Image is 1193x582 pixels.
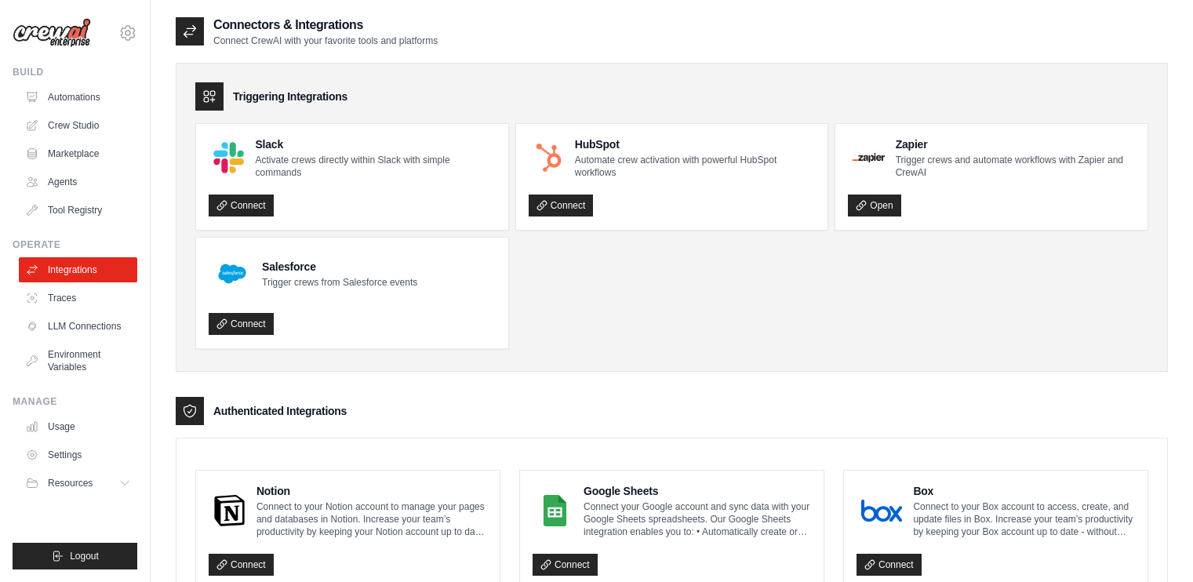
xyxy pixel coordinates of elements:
a: Environment Variables [19,342,137,380]
h4: Google Sheets [584,483,811,499]
a: Connect [529,195,594,216]
h3: Triggering Integrations [233,89,347,104]
img: Salesforce Logo [213,255,251,293]
button: Resources [19,471,137,496]
div: Build [13,66,137,78]
p: Automate crew activation with powerful HubSpot workflows [575,154,816,179]
a: Traces [19,286,137,311]
p: Trigger crews and automate workflows with Zapier and CrewAI [896,154,1135,179]
a: Open [848,195,900,216]
img: Zapier Logo [853,153,884,162]
img: Box Logo [861,495,902,526]
img: Logo [13,18,91,48]
a: Connect [533,554,598,576]
h4: Box [913,483,1135,499]
a: Automations [19,85,137,110]
span: Logout [70,550,99,562]
span: Resources [48,477,93,489]
a: Crew Studio [19,113,137,138]
div: Manage [13,395,137,408]
img: Slack Logo [213,142,244,173]
p: Connect to your Notion account to manage your pages and databases in Notion. Increase your team’s... [256,500,487,538]
p: Activate crews directly within Slack with simple commands [255,154,495,179]
p: Connect to your Box account to access, create, and update files in Box. Increase your team’s prod... [913,500,1135,538]
a: Agents [19,169,137,195]
a: LLM Connections [19,314,137,339]
a: Settings [19,442,137,467]
h4: Zapier [896,136,1135,152]
h2: Connectors & Integrations [213,16,438,35]
h4: Salesforce [262,259,417,275]
p: Connect CrewAI with your favorite tools and platforms [213,35,438,47]
h4: HubSpot [575,136,816,152]
a: Marketplace [19,141,137,166]
div: Operate [13,238,137,251]
img: Notion Logo [213,495,246,526]
a: Connect [209,554,274,576]
h3: Authenticated Integrations [213,403,347,419]
a: Connect [857,554,922,576]
img: HubSpot Logo [533,142,564,173]
a: Connect [209,195,274,216]
a: Tool Registry [19,198,137,223]
h4: Slack [255,136,495,152]
a: Connect [209,313,274,335]
button: Logout [13,543,137,569]
h4: Notion [256,483,487,499]
p: Trigger crews from Salesforce events [262,276,417,289]
a: Usage [19,414,137,439]
a: Integrations [19,257,137,282]
img: Google Sheets Logo [537,495,573,526]
p: Connect your Google account and sync data with your Google Sheets spreadsheets. Our Google Sheets... [584,500,811,538]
